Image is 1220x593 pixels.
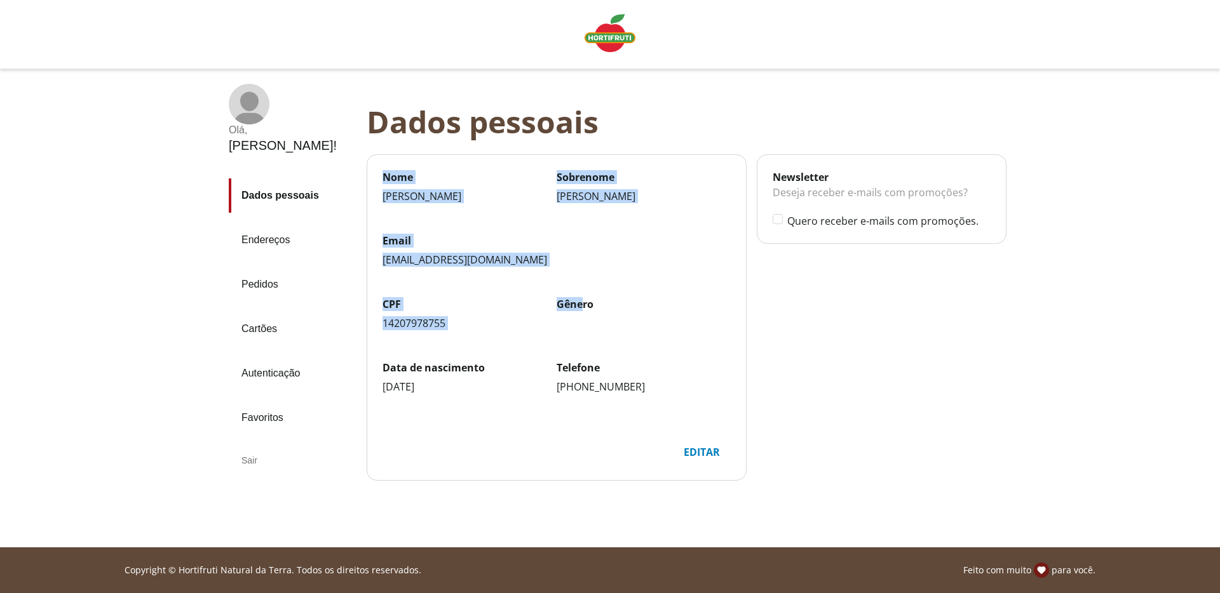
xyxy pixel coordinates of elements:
[557,297,731,311] label: Gênero
[229,124,337,136] div: Olá ,
[383,170,557,184] label: Nome
[229,178,356,213] a: Dados pessoais
[557,189,731,203] div: [PERSON_NAME]
[383,189,557,203] div: [PERSON_NAME]
[229,223,356,257] a: Endereços
[1034,563,1049,578] img: amor
[383,234,731,248] label: Email
[383,380,557,394] div: [DATE]
[383,297,557,311] label: CPF
[229,312,356,346] a: Cartões
[585,14,635,52] img: Logo
[367,104,1017,139] div: Dados pessoais
[787,214,991,228] label: Quero receber e-mails com promoções.
[673,439,731,465] button: Editar
[229,445,356,476] div: Sair
[383,253,731,267] div: [EMAIL_ADDRESS][DOMAIN_NAME]
[557,361,731,375] label: Telefone
[963,563,1095,578] p: Feito com muito para você.
[229,356,356,390] a: Autenticação
[229,401,356,435] a: Favoritos
[383,361,557,375] label: Data de nascimento
[557,380,731,394] div: [PHONE_NUMBER]
[229,138,337,153] div: [PERSON_NAME] !
[579,9,640,60] a: Logo
[125,564,421,576] p: Copyright © Hortifruti Natural da Terra. Todos os direitos reservados.
[674,440,730,464] div: Editar
[773,170,991,184] div: Newsletter
[773,184,991,213] div: Deseja receber e-mails com promoções?
[557,170,731,184] label: Sobrenome
[383,316,557,330] div: 14207978755
[229,267,356,302] a: Pedidos
[5,563,1215,578] div: Linha de sessão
